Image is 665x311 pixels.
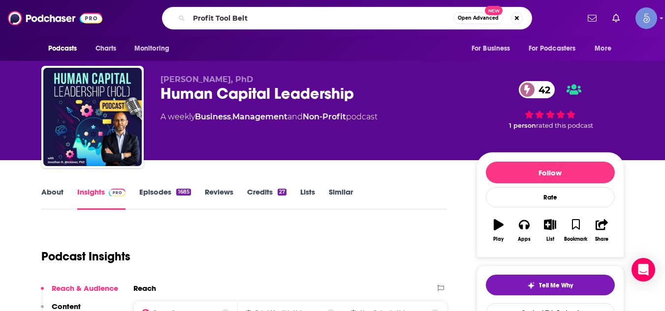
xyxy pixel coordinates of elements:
[52,283,118,293] p: Reach & Audience
[595,42,611,56] span: More
[509,122,536,129] span: 1 person
[465,39,523,58] button: open menu
[486,187,615,207] div: Rate
[300,187,315,210] a: Lists
[511,213,537,248] button: Apps
[41,283,118,302] button: Reach & Audience
[529,81,555,98] span: 42
[329,187,353,210] a: Similar
[77,187,126,210] a: InsightsPodchaser Pro
[89,39,123,58] a: Charts
[564,236,587,242] div: Bookmark
[232,112,287,121] a: Management
[635,7,657,29] img: User Profile
[486,213,511,248] button: Play
[595,236,608,242] div: Share
[41,39,90,58] button: open menu
[195,112,231,121] a: Business
[563,213,589,248] button: Bookmark
[635,7,657,29] span: Logged in as Spiral5-G1
[247,187,286,210] a: Credits27
[303,112,346,121] a: Non-Profit
[43,68,142,166] img: Human Capital Leadership
[95,42,117,56] span: Charts
[527,282,535,289] img: tell me why sparkle
[529,42,576,56] span: For Podcasters
[476,75,624,136] div: 42 1 personrated this podcast
[493,236,504,242] div: Play
[52,302,81,311] p: Content
[41,187,63,210] a: About
[109,189,126,197] img: Podchaser Pro
[485,6,503,15] span: New
[41,249,130,264] h1: Podcast Insights
[48,42,77,56] span: Podcasts
[205,187,233,210] a: Reviews
[453,12,503,24] button: Open AdvancedNew
[278,189,286,196] div: 27
[518,236,531,242] div: Apps
[134,42,169,56] span: Monitoring
[287,112,303,121] span: and
[162,7,532,29] div: Search podcasts, credits, & more...
[632,258,655,282] div: Open Intercom Messenger
[519,81,555,98] a: 42
[176,189,190,196] div: 1685
[589,213,614,248] button: Share
[522,39,590,58] button: open menu
[588,39,624,58] button: open menu
[133,283,156,293] h2: Reach
[139,187,190,210] a: Episodes1685
[458,16,499,21] span: Open Advanced
[486,275,615,295] button: tell me why sparkleTell Me Why
[584,10,601,27] a: Show notifications dropdown
[537,213,563,248] button: List
[546,236,554,242] div: List
[536,122,593,129] span: rated this podcast
[127,39,182,58] button: open menu
[189,10,453,26] input: Search podcasts, credits, & more...
[160,111,378,123] div: A weekly podcast
[472,42,510,56] span: For Business
[486,162,615,183] button: Follow
[231,112,232,121] span: ,
[608,10,624,27] a: Show notifications dropdown
[8,9,102,28] img: Podchaser - Follow, Share and Rate Podcasts
[635,7,657,29] button: Show profile menu
[539,282,573,289] span: Tell Me Why
[160,75,253,84] span: [PERSON_NAME], PhD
